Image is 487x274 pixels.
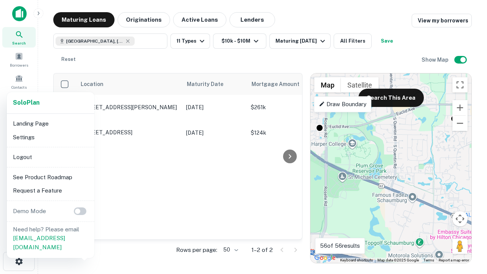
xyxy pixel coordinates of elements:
[10,184,91,198] li: Request a Feature
[10,150,91,164] li: Logout
[10,170,91,184] li: See Product Roadmap
[10,131,91,144] li: Settings
[13,98,40,107] a: SoloPlan
[13,225,88,252] p: Need help? Please email
[449,189,487,225] iframe: Chat Widget
[10,207,49,216] p: Demo Mode
[10,117,91,131] li: Landing Page
[13,99,40,106] strong: Solo Plan
[13,235,65,250] a: [EMAIL_ADDRESS][DOMAIN_NAME]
